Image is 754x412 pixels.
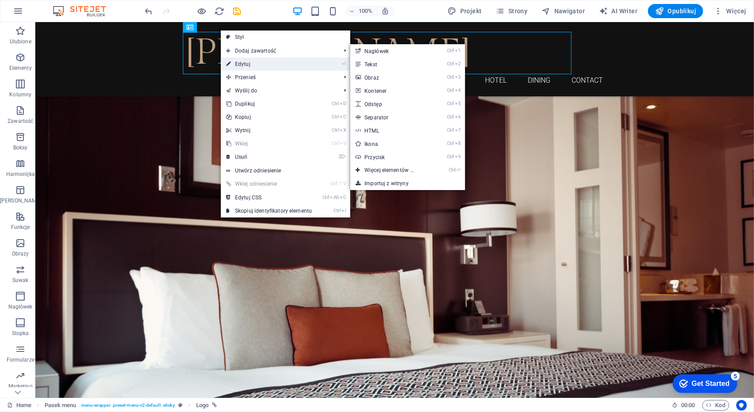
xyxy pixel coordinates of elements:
i: Ctrl [332,114,339,120]
i: Ctrl [332,141,339,146]
span: Przenieś [221,71,337,84]
i: Alt [330,195,339,200]
i: Ctrl [447,141,454,146]
a: CtrlVWklej [221,137,317,150]
button: Opublikuj [648,4,703,18]
a: Ctrl8Ikona [350,137,432,150]
a: Ctrl2Tekst [350,57,432,71]
p: Stopka [12,330,29,337]
i: Ctrl [447,154,454,160]
span: . menu-wrapper .preset-menu-v2-default .sticky [80,400,175,411]
i: Ctrl [447,127,454,133]
i: Ctrl [447,88,454,93]
span: 00 00 [681,400,695,411]
span: Opublikuj [655,7,696,15]
i: 7 [455,127,461,133]
p: Zawartość [8,118,33,125]
a: ⏎Edytuj [221,57,317,71]
a: Ctrl6Separator [350,111,432,124]
span: Projekt [447,7,481,15]
i: V [340,141,346,146]
p: Nagłówek [8,303,33,310]
p: Ulubione [10,38,31,45]
span: Nawigator [542,7,585,15]
a: Styl [221,31,350,44]
i: Ctrl [322,195,330,200]
p: Kolumny [9,91,31,98]
a: Ctrl5Odstęp [350,97,432,111]
span: Kliknij, aby zaznaczyć. Kliknij dwukrotnie, aby edytować [196,400,208,411]
a: Wyślij do [221,84,337,97]
a: Utwórz odniesienie [221,164,350,177]
i: Ctrl [449,167,456,173]
p: Formularze [7,356,34,363]
a: Ctrl9Przycisk [350,150,432,164]
div: Projekt (Ctrl+Alt+Y) [444,4,485,18]
span: Strony [496,7,528,15]
i: C [340,114,346,120]
i: Po zmianie rozmiaru automatycznie dostosowuje poziom powiększenia do wybranego urządzenia. [382,7,390,15]
button: reload [214,6,225,16]
button: Kod [702,400,729,411]
a: CtrlISkopiuj identyfikatory elementu [221,204,317,217]
i: 2 [455,61,461,67]
p: Harmonijka [6,171,35,178]
p: Boksy [13,144,28,151]
p: Funkcje [11,224,30,231]
i: ⌦ [339,154,346,160]
button: 100% [345,6,377,16]
div: 5 [65,2,74,11]
div: Get Started 5 items remaining, 0% complete [7,4,72,23]
i: ⏎ [342,61,346,67]
a: CtrlAltCEdytuj CSS [221,191,317,204]
button: Usercentrics [736,400,747,411]
a: Ctrl⏎Więcej elementów ... [350,164,432,177]
i: Ctrl [332,101,339,107]
i: Ctrl [447,114,454,120]
a: Kliknij, aby anulować zaznaczenie. Kliknij dwukrotnie, aby otworzyć Strony [7,400,31,411]
span: AI Writer [599,7,637,15]
a: Ctrl1Nagłówek [350,44,432,57]
h6: 100% [359,6,373,16]
i: Cofnij: Zmień tekst logo (Ctrl+Z) [144,6,154,16]
i: V [343,181,346,187]
i: ⇧ [338,181,342,187]
i: 5 [455,101,461,107]
button: Strony [493,4,531,18]
span: : [687,402,689,408]
i: X [340,127,346,133]
p: Marketing [8,383,33,390]
a: CtrlCKopiuj [221,111,317,124]
button: undo [144,6,154,16]
div: Get Started [26,10,64,18]
a: Ctrl7HTML [350,124,432,137]
a: CtrlDDuplikuj [221,97,317,111]
i: Ctrl [447,61,454,67]
i: Ten element jest powiązany [212,403,217,408]
i: 3 [455,74,461,80]
i: Przeładuj stronę [215,6,225,16]
i: Ten element jest konfigurowalnym ustawieniem wstępnym [178,403,182,408]
button: Kliknij tutaj, aby wyjść z trybu podglądu i kontynuować edycję [197,6,207,16]
span: Więcej [714,7,746,15]
i: I [341,208,346,214]
i: Ctrl [447,74,454,80]
span: Kod [706,400,725,411]
a: Ctrl⇧VWklej odniesienie [221,177,317,191]
span: Kliknij, aby zaznaczyć. Kliknij dwukrotnie, aby edytować [45,400,76,411]
i: 4 [455,88,461,93]
p: Suwak [12,277,29,284]
p: Elementy [9,65,32,72]
i: Ctrl [332,127,339,133]
button: save [232,6,242,16]
button: AI Writer [595,4,641,18]
button: Nawigator [538,4,588,18]
i: Ctrl [447,101,454,107]
a: Ctrl4Kontener [350,84,432,97]
i: D [340,101,346,107]
i: ⏎ [457,167,461,173]
i: 9 [455,154,461,160]
button: Projekt [444,4,485,18]
h6: Czas sesji [672,400,695,411]
i: Ctrl [334,208,341,214]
